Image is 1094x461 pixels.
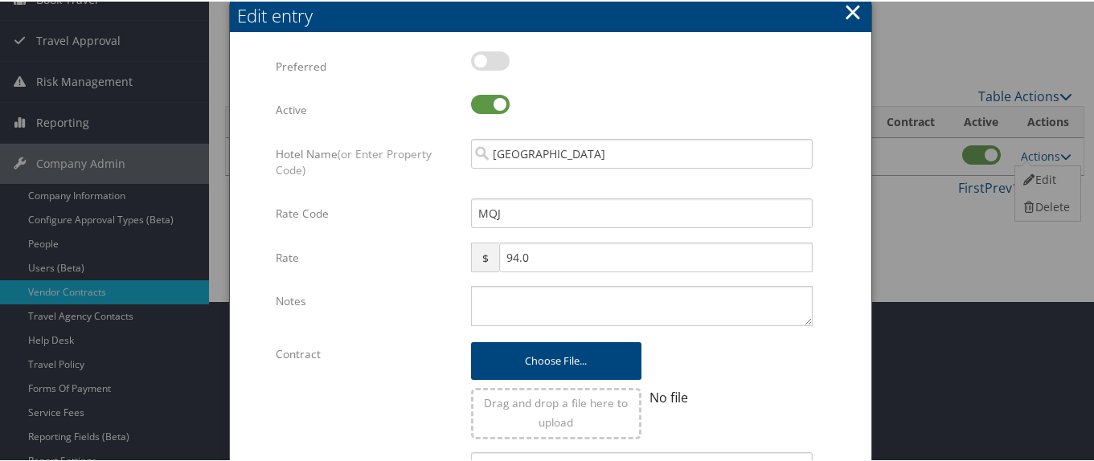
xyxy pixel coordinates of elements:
[276,197,458,227] label: Rate Code
[276,284,458,315] label: Notes
[276,93,458,124] label: Active
[276,337,458,368] label: Contract
[238,2,871,27] div: Edit entry
[276,241,458,271] label: Rate
[485,394,629,428] span: Drag and drop a file here to upload
[276,137,458,185] label: Hotel Name
[649,387,688,405] span: No file
[276,145,432,176] span: (or Enter Property Code)
[471,241,499,271] span: $
[276,50,458,80] label: Preferred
